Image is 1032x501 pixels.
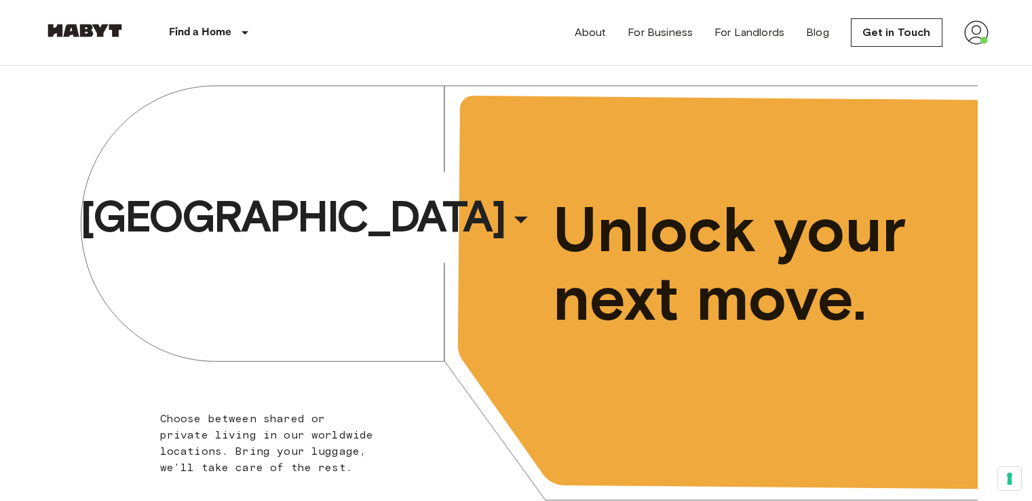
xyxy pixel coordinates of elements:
[169,24,232,41] p: Find a Home
[964,20,989,45] img: avatar
[851,18,942,47] a: Get in Touch
[80,189,505,244] span: [GEOGRAPHIC_DATA]
[806,24,829,41] a: Blog
[75,185,543,248] button: [GEOGRAPHIC_DATA]
[628,24,693,41] a: For Business
[575,24,607,41] a: About
[44,24,126,37] img: Habyt
[160,412,374,474] span: Choose between shared or private living in our worldwide locations. Bring your luggage, we'll tak...
[714,24,784,41] a: For Landlords
[553,196,922,333] span: Unlock your next move.
[998,467,1021,490] button: Your consent preferences for tracking technologies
